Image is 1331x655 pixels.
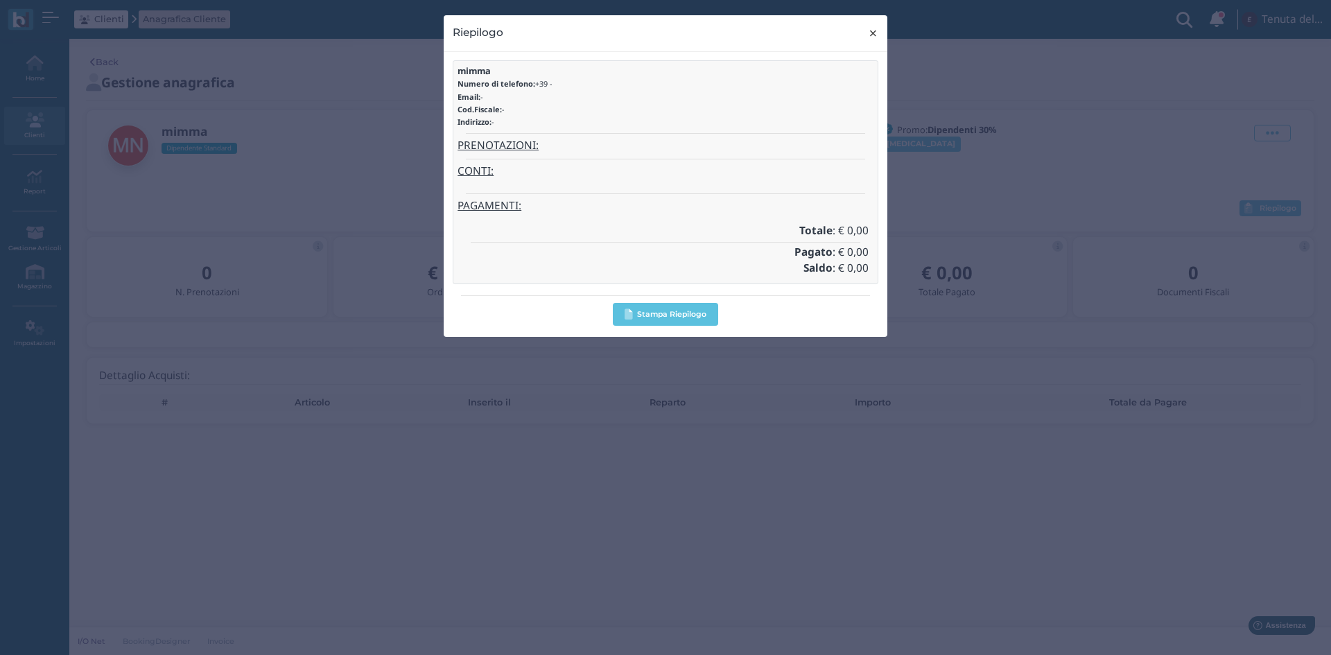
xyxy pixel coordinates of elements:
button: Stampa Riepilogo [613,303,717,326]
b: Numero di telefono: [458,78,535,89]
h4: Riepilogo [453,24,503,40]
b: Email: [458,91,480,102]
h4: : € 0,00 [462,247,869,259]
h6: +39 - [458,80,873,88]
span: Assistenza [41,11,92,21]
h4: : € 0,00 [462,263,869,274]
u: CONTI: [458,164,494,178]
h4: : € 0,00 [462,225,869,237]
b: Indirizzo: [458,116,491,127]
u: PRENOTAZIONI: [458,138,539,152]
b: mimma [458,64,491,77]
span: × [868,24,878,42]
h6: - [458,118,873,126]
b: Totale [799,223,833,238]
b: Pagato [794,245,833,259]
h6: - [458,93,873,101]
h6: - [458,105,873,114]
b: Saldo [803,261,833,275]
b: Cod.Fiscale: [458,104,502,114]
u: PAGAMENTI: [458,198,521,213]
